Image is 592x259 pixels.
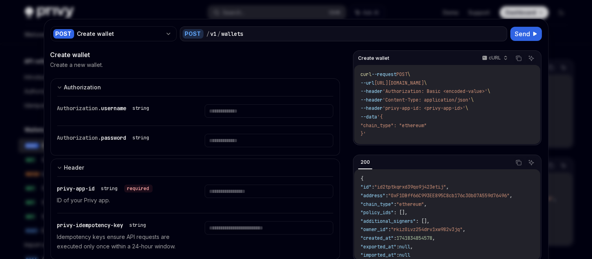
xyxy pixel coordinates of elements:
[385,192,388,199] span: :
[399,252,410,258] span: null
[57,185,95,192] span: privy-app-id
[465,105,468,111] span: \
[360,122,427,129] span: "chain_type": "ethereum"
[396,201,424,207] span: "ethereum"
[360,218,416,224] span: "additional_signers"
[526,53,536,63] button: Ask AI
[374,184,446,190] span: "id2tptkqrxd39qo9j423etij"
[424,80,427,86] span: \
[510,27,542,41] button: Send
[50,50,340,59] div: Create wallet
[57,134,153,142] div: Authorization.password
[57,104,153,112] div: Authorization.username
[57,222,123,229] span: privy-idempotency-key
[50,26,177,42] button: POSTCreate wallet
[57,185,153,192] div: privy-app-id
[360,252,396,258] span: "imported_at"
[124,185,153,192] div: required
[396,252,399,258] span: :
[394,209,407,216] span: : [],
[50,159,340,176] button: expand input section
[57,105,101,112] span: Authorization.
[446,184,449,190] span: ,
[207,30,210,38] div: /
[360,192,385,199] span: "address"
[410,244,413,250] span: ,
[424,201,427,207] span: ,
[133,105,149,111] div: string
[372,71,396,78] span: --request
[360,97,383,103] span: --header
[399,244,410,250] span: null
[489,55,501,61] p: cURL
[514,157,524,168] button: Copy the contents from the code block
[360,114,377,120] span: --data
[50,61,103,69] p: Create a new wallet.
[218,30,221,38] div: /
[388,192,510,199] span: "0xF1DBff66C993EE895C8cb176c30b07A559d76496"
[133,135,149,141] div: string
[388,226,391,233] span: :
[360,184,372,190] span: "id"
[416,218,430,224] span: : [],
[101,185,118,192] div: string
[57,196,186,205] p: ID of your Privy app.
[383,97,471,103] span: 'Content-Type: application/json'
[514,53,524,63] button: Copy the contents from the code block
[77,30,162,38] div: Create wallet
[183,29,204,39] div: POST
[358,55,389,61] span: Create wallet
[101,134,127,141] span: password
[211,30,217,38] div: v1
[222,30,244,38] div: wallets
[383,88,487,94] span: 'Authorization: Basic <encoded-value>'
[478,52,511,65] button: cURL
[432,235,435,241] span: ,
[510,192,512,199] span: ,
[360,88,383,94] span: --header
[487,88,490,94] span: \
[383,105,465,111] span: 'privy-app-id: <privy-app-id>'
[360,244,396,250] span: "exported_at"
[394,235,396,241] span: :
[463,226,465,233] span: ,
[64,163,84,172] div: Header
[50,78,340,96] button: expand input section
[57,232,186,251] p: Idempotency keys ensure API requests are executed only once within a 24-hour window.
[526,157,536,168] button: Ask AI
[101,105,127,112] span: username
[64,83,101,92] div: Authorization
[407,71,410,78] span: \
[358,157,372,167] div: 200
[360,209,394,216] span: "policy_ids"
[396,71,407,78] span: POST
[360,80,374,86] span: --url
[360,176,363,182] span: {
[396,244,399,250] span: :
[360,105,383,111] span: --header
[360,226,388,233] span: "owner_id"
[391,226,463,233] span: "rkiz0ivz254drv1xw982v3jq"
[396,235,432,241] span: 1741834854578
[360,71,372,78] span: curl
[53,29,74,39] div: POST
[372,184,374,190] span: :
[57,134,101,141] span: Authorization.
[471,97,474,103] span: \
[130,222,146,228] div: string
[374,80,424,86] span: [URL][DOMAIN_NAME]
[360,131,366,137] span: }'
[515,29,530,39] span: Send
[57,221,149,229] div: privy-idempotency-key
[360,201,394,207] span: "chain_type"
[394,201,396,207] span: :
[360,235,394,241] span: "created_at"
[377,114,383,120] span: '{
